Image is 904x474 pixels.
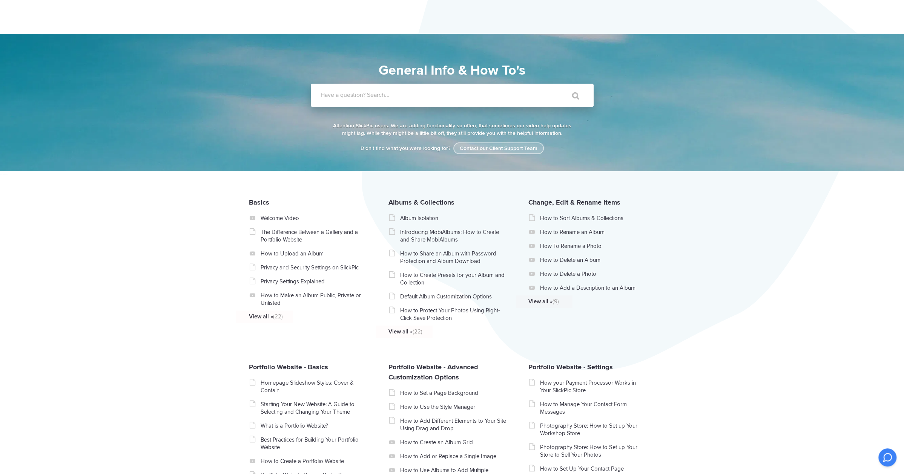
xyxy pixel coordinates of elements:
a: How to Share an Album with Password Protection and Album Download [400,250,507,265]
a: Best Practices for Building Your Portfolio Website [260,436,367,451]
a: How to Sort Albums & Collections [540,214,647,222]
a: How to Create a Portfolio Website [260,457,367,465]
a: Photography Store: How to Set up Your Store to Sell Your Photos [540,443,647,459]
a: Homepage Slideshow Styles: Cover & Contain [260,379,367,394]
a: Change, Edit & Rename Items [528,198,620,206]
p: Didn't find what you were looking for? [332,145,573,152]
a: How your Payment Processor Works in Your SlickPic Store [540,379,647,394]
label: Have a question? Search... [321,91,603,99]
a: How to Make an Album Public, Private or Unlisted [260,292,367,307]
a: View all »(22) [388,328,495,335]
a: How to Add or Replace a Single Image [400,453,507,460]
a: Contact our Client Support Team [453,142,544,154]
a: Privacy and Security Settings on SlickPic [260,264,367,271]
h1: General Info & How To's [277,60,628,81]
input:  [556,87,588,105]
a: How to Delete an Album [540,256,647,264]
a: View all »(9) [528,298,635,305]
a: How to Upload an Album [260,250,367,257]
a: How to Create Presets for your Album and Collection [400,271,507,286]
a: How to Rename an Album [540,228,647,236]
a: Albums & Collections [388,198,454,206]
a: Album Isolation [400,214,507,222]
a: How to Set a Page Background [400,389,507,397]
a: How to Add a Description to an Album [540,284,647,292]
a: How to Add Different Elements to Your Site Using Drag and Drop [400,417,507,432]
p: Attention SlickPic users. We are adding functionality so often, that sometimes our video help upd... [332,122,573,137]
a: Portfolio Website - Basics [249,363,328,371]
a: Starting Your New Website: A Guide to Selecting and Changing Your Theme [260,401,367,416]
a: How to Create an Album Grid [400,439,507,446]
a: Privacy Settings Explained [260,278,367,285]
a: Basics [249,198,269,206]
a: Default Album Customization Options [400,293,507,300]
a: Welcome Video [260,214,367,222]
a: How to Use the Style Manager [400,403,507,411]
a: Portfolio Website - Advanced Customization Options [388,363,478,381]
a: How To Rename a Photo [540,242,647,250]
a: The Difference Between a Gallery and a Portfolio Website [260,228,367,243]
a: How to Protect Your Photos Using Right-Click Save Protection [400,307,507,322]
a: How to Set Up Your Contact Page [540,465,647,472]
a: How to Delete a Photo [540,270,647,278]
a: Introducing MobiAlbums: How to Create and Share MobiAlbums [400,228,507,243]
a: What is a Portfolio Website? [260,422,367,430]
a: Portfolio Website - Settings [528,363,613,371]
a: Photography Store: How to Set up Your Workshop Store [540,422,647,437]
a: View all »(22) [249,313,355,320]
a: How to Manage Your Contact Form Messages [540,401,647,416]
